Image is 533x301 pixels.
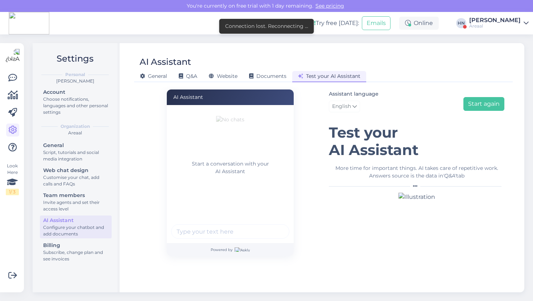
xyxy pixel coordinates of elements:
[43,174,108,187] div: Customise your chat, add calls and FAQs
[329,101,360,112] a: English
[469,23,521,29] div: Areaal
[463,97,504,111] button: Start again
[362,16,391,30] button: Emails
[235,247,250,252] img: Askly
[43,249,108,262] div: Subscribe, change plan and see invoices
[313,3,346,9] a: See pricing
[329,164,504,180] div: More time for important things. AI takes care of repetitive work. Answers source is the data in tab
[43,96,108,116] div: Choose notifications, languages and other personal settings
[43,199,108,212] div: Invite agents and set their access level
[399,17,439,30] div: Online
[40,166,112,188] a: Web chat designCustomise your chat, add calls and FAQs
[332,103,351,110] span: English
[456,18,466,28] div: HN
[209,73,237,79] span: Website
[38,52,112,66] h2: Settings
[43,192,108,199] div: Team members
[40,241,112,263] a: BillingSubscribe, change plan and see invoices
[171,224,289,239] input: Type your text here
[140,55,191,69] div: AI Assistant
[249,73,286,79] span: Documents
[443,172,456,179] i: 'Q&A'
[65,71,85,78] b: Personal
[6,49,20,63] img: Askly Logo
[43,224,108,237] div: Configure your chatbot and add documents
[216,116,244,160] img: No chats
[140,73,167,79] span: General
[61,123,90,130] b: Organization
[40,141,112,163] a: GeneralScript, tutorials and social media integration
[43,142,108,149] div: General
[6,163,19,195] div: Look Here
[300,19,359,28] div: Try free [DATE]:
[167,89,294,105] div: AI Assistant
[43,167,108,174] div: Web chat design
[329,90,379,98] label: Assistant language
[43,242,108,249] div: Billing
[469,17,529,29] a: [PERSON_NAME]Areaal
[211,247,250,252] span: Powered by
[329,124,504,159] h1: Test your AI Assistant
[469,17,521,23] div: [PERSON_NAME]
[171,160,289,175] p: Start a conversation with your AI Assistant
[43,217,108,224] div: AI Assistant
[43,88,108,96] div: Account
[179,73,197,79] span: Q&A
[398,193,435,201] img: Illustration
[40,87,112,117] a: AccountChoose notifications, languages and other personal settings
[38,78,112,84] div: [PERSON_NAME]
[38,130,112,136] div: Areaal
[40,191,112,213] a: Team membersInvite agents and set their access level
[225,22,308,30] div: Connection lost. Reconnecting ...
[40,216,112,238] a: AI AssistantConfigure your chatbot and add documents
[43,149,108,162] div: Script, tutorials and social media integration
[6,189,19,195] div: 1 / 3
[298,73,360,79] span: Test your AI Assistant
